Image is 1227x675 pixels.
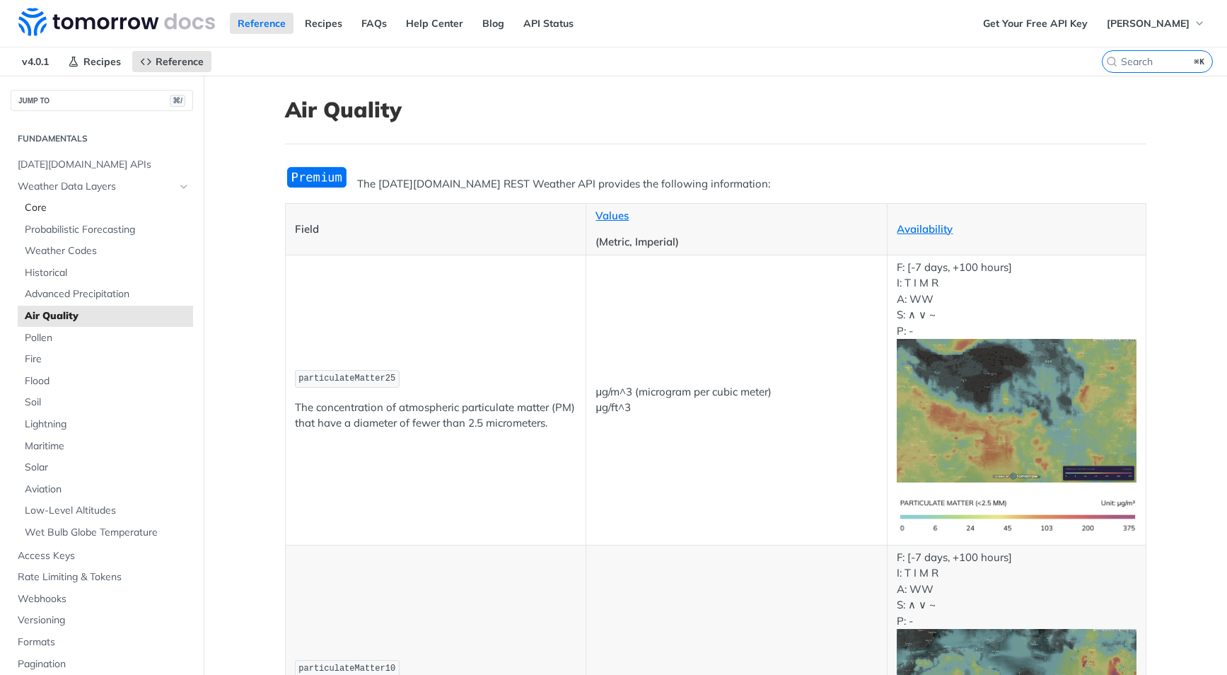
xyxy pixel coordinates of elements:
[595,234,878,250] p: (Metric, Imperial)
[975,13,1095,34] a: Get Your Free API Key
[18,479,193,500] a: Aviation
[897,493,1136,541] img: pm25
[25,266,190,280] span: Historical
[18,414,193,435] a: Lightning
[18,328,193,349] a: Pollen
[11,610,193,631] a: Versioning
[170,95,185,107] span: ⌘/
[230,13,293,34] a: Reference
[18,570,190,584] span: Rate Limiting & Tokens
[897,509,1136,522] span: Expand image
[475,13,512,34] a: Blog
[11,589,193,610] a: Webhooks
[18,436,193,457] a: Maritime
[156,55,204,68] span: Reference
[298,374,395,383] span: particulateMatter25
[18,657,190,671] span: Pagination
[897,260,1136,483] p: F: [-7 days, +100 hours] I: T I M R A: WW S: ∧ ∨ ~ P: -
[295,221,577,238] p: Field
[18,241,193,262] a: Weather Codes
[897,403,1136,417] span: Expand image
[25,287,190,301] span: Advanced Precipitation
[295,400,577,432] p: The concentration of atmospheric particulate matter (PM) that have a diameter of fewer than 2.5 m...
[25,244,190,258] span: Weather Codes
[25,331,190,345] span: Pollen
[11,154,193,175] a: [DATE][DOMAIN_NAME] APIs
[25,223,190,237] span: Probabilistic Forecasting
[18,349,193,370] a: Fire
[297,13,350,34] a: Recipes
[25,201,190,215] span: Core
[25,526,190,540] span: Wet Bulb Globe Temperature
[18,392,193,413] a: Soil
[18,549,190,563] span: Access Keys
[11,567,193,588] a: Rate Limiting & Tokens
[178,181,190,192] button: Hide subpages for Weather Data Layers
[11,90,193,111] button: JUMP TO⌘/
[897,339,1136,483] img: pm25
[25,309,190,323] span: Air Quality
[18,592,190,606] span: Webhooks
[298,664,395,674] span: particulateMatter10
[897,222,953,236] a: Availability
[18,158,190,172] span: [DATE][DOMAIN_NAME] APIs
[18,522,193,543] a: Wet Bulb Globe Temperature
[25,483,190,497] span: Aviation
[18,613,190,628] span: Versioning
[25,461,190,475] span: Solar
[18,635,190,650] span: Formats
[25,396,190,410] span: Soil
[25,439,190,454] span: Maritime
[25,352,190,367] span: Fire
[516,13,581,34] a: API Status
[60,51,129,72] a: Recipes
[1099,13,1213,34] button: [PERSON_NAME]
[354,13,395,34] a: FAQs
[595,209,629,222] a: Values
[83,55,121,68] span: Recipes
[398,13,471,34] a: Help Center
[18,8,215,36] img: Tomorrow.io Weather API Docs
[1106,56,1117,67] svg: Search
[1191,54,1209,69] kbd: ⌘K
[18,500,193,521] a: Low-Level Altitudes
[285,176,1146,192] p: The [DATE][DOMAIN_NAME] REST Weather API provides the following information:
[595,384,878,416] p: μg/m^3 (microgram per cubic meter) μg/ft^3
[18,457,193,478] a: Solar
[132,51,211,72] a: Reference
[18,180,175,194] span: Weather Data Layers
[18,219,193,241] a: Probabilistic Forecasting
[18,371,193,392] a: Flood
[18,306,193,327] a: Air Quality
[14,51,57,72] span: v4.0.1
[18,262,193,284] a: Historical
[1107,17,1190,30] span: [PERSON_NAME]
[25,374,190,388] span: Flood
[11,176,193,197] a: Weather Data LayersHide subpages for Weather Data Layers
[11,632,193,653] a: Formats
[25,504,190,518] span: Low-Level Altitudes
[25,417,190,432] span: Lightning
[11,654,193,675] a: Pagination
[285,97,1146,122] h1: Air Quality
[11,132,193,145] h2: Fundamentals
[18,284,193,305] a: Advanced Precipitation
[11,546,193,567] a: Access Keys
[18,197,193,219] a: Core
